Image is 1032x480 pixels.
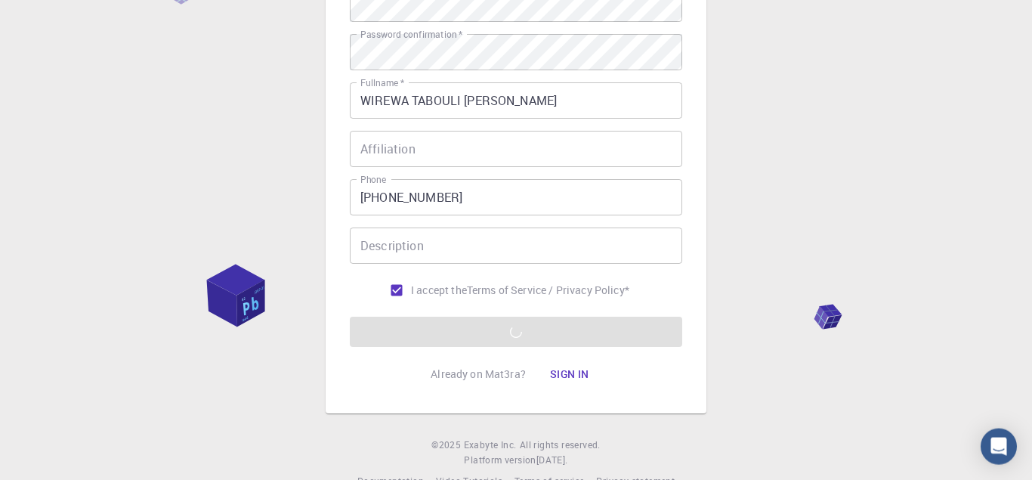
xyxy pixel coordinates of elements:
a: Terms of Service / Privacy Policy* [467,283,629,298]
span: Platform version [464,453,536,468]
button: Sign in [538,359,601,389]
p: Terms of Service / Privacy Policy * [467,283,629,298]
span: © 2025 [431,438,463,453]
label: Password confirmation [360,28,462,41]
div: Open Intercom Messenger [981,429,1017,465]
label: Fullname [360,76,404,89]
span: All rights reserved. [520,438,601,453]
span: [DATE] . [536,454,568,466]
span: I accept the [411,283,467,298]
a: Exabyte Inc. [464,438,517,453]
a: [DATE]. [536,453,568,468]
span: Exabyte Inc. [464,438,517,451]
p: Already on Mat3ra? [431,367,526,382]
label: Phone [360,173,386,186]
